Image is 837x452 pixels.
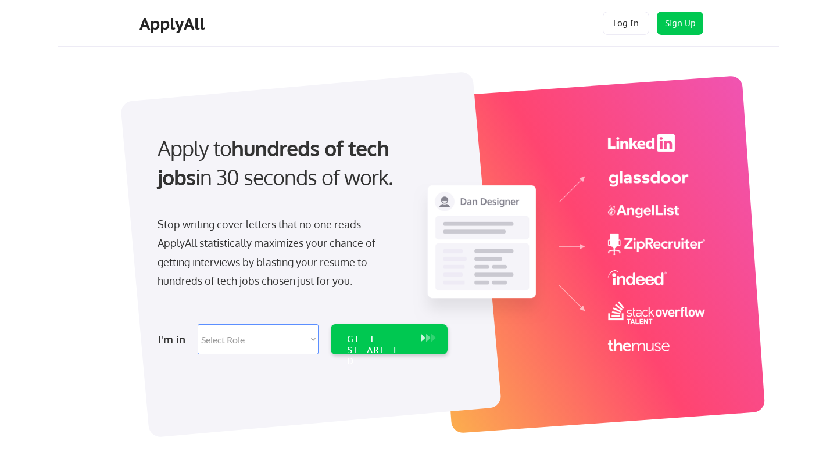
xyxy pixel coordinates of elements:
div: Apply to in 30 seconds of work. [158,134,443,192]
div: I'm in [158,330,191,349]
div: GET STARTED [347,333,409,367]
strong: hundreds of tech jobs [158,135,394,190]
div: Stop writing cover letters that no one reads. ApplyAll statistically maximizes your chance of get... [158,215,396,290]
button: Sign Up [657,12,703,35]
div: ApplyAll [139,14,208,34]
button: Log In [603,12,649,35]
